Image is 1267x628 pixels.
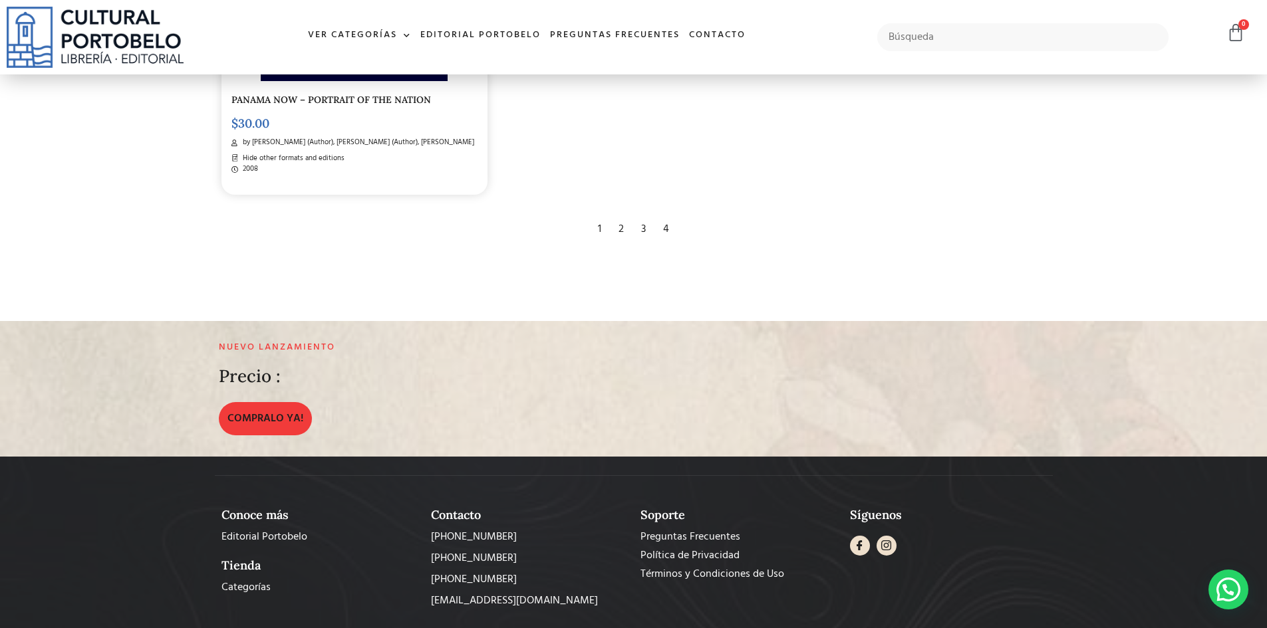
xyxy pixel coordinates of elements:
[221,579,271,595] span: Categorías
[640,566,837,582] a: Términos y Condiciones de Uso
[219,402,312,435] a: COMPRALO YA!
[877,23,1169,51] input: Búsqueda
[591,215,608,244] div: 1
[219,342,772,354] h2: Nuevo lanzamiento
[221,529,307,545] span: Editorial Portobelo
[431,572,517,587] span: [PHONE_NUMBER]
[431,529,517,545] span: [PHONE_NUMBER]
[231,116,269,131] bdi: 30.00
[640,529,837,545] a: Preguntas Frecuentes
[545,21,684,50] a: Preguntas frecuentes
[431,529,627,545] a: [PHONE_NUMBER]
[219,367,281,386] h2: Precio :
[640,566,784,582] span: Términos y Condiciones de Uso
[431,572,627,587] a: [PHONE_NUMBER]
[221,529,418,545] a: Editorial Portobelo
[431,593,627,609] a: [EMAIL_ADDRESS][DOMAIN_NAME]
[431,550,627,566] a: [PHONE_NUMBER]
[640,508,837,522] h2: Soporte
[850,508,1046,522] h2: Síguenos
[1226,23,1245,43] a: 0
[431,508,627,522] h2: Contacto
[640,548,740,564] span: Política de Privacidad
[634,215,652,244] div: 3
[231,94,431,106] a: PANAMA NOW – PORTRAIT OF THE NATION
[684,21,750,50] a: Contacto
[640,548,837,564] a: Política de Privacidad
[1238,19,1249,30] span: 0
[431,550,517,566] span: [PHONE_NUMBER]
[640,529,740,545] span: Preguntas Frecuentes
[231,116,238,131] span: $
[656,215,676,244] div: 4
[612,215,631,244] div: 2
[239,163,258,175] span: 2008
[221,558,418,573] h2: Tienda
[239,137,474,148] span: by [PERSON_NAME] (Author), [PERSON_NAME] (Author), [PERSON_NAME]
[221,508,418,522] h2: Conoce más
[416,21,545,50] a: Editorial Portobelo
[227,411,303,427] span: COMPRALO YA!
[303,21,416,50] a: Ver Categorías
[431,593,598,609] span: [EMAIL_ADDRESS][DOMAIN_NAME]
[239,153,345,164] span: Hide other formats and editions
[221,579,418,595] a: Categorías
